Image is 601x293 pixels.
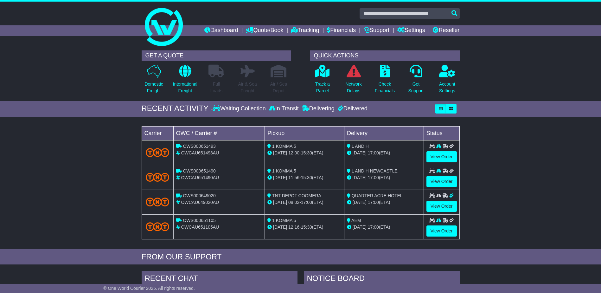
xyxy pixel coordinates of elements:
[439,81,455,94] p: Account Settings
[267,199,342,206] div: - (ETA)
[267,105,300,112] div: In Transit
[291,25,319,36] a: Tracking
[183,144,216,149] span: OWS000651493
[353,150,367,155] span: [DATE]
[272,218,296,223] span: 1 KOMMA 5
[267,150,342,156] div: - (ETA)
[273,200,287,205] span: [DATE]
[270,81,287,94] p: Air / Sea Depot
[301,150,312,155] span: 15:30
[181,225,219,230] span: OWCAU651105AU
[426,201,457,212] a: View Order
[439,64,456,98] a: AccountSettings
[352,144,369,149] span: L AND H
[368,225,379,230] span: 17:00
[345,64,362,98] a: NetworkDelays
[183,193,216,198] span: OWS000649020
[315,64,330,98] a: Track aParcel
[426,176,457,187] a: View Order
[272,193,321,198] span: TNT DEPOT COOMERA
[288,200,299,205] span: 08:02
[267,174,342,181] div: - (ETA)
[352,193,403,198] span: QUARTER ACRE HOTEL
[368,175,379,180] span: 17:00
[142,104,213,113] div: RECENT ACTIVITY -
[273,225,287,230] span: [DATE]
[144,81,163,94] p: Domestic Freight
[183,218,216,223] span: OWS000651105
[374,64,395,98] a: CheckFinancials
[272,144,296,149] span: 1 KOMMA 5
[142,50,291,61] div: GET A QUOTE
[238,81,257,94] p: Air & Sea Freight
[204,25,238,36] a: Dashboard
[142,271,297,288] div: RECENT CHAT
[426,151,457,162] a: View Order
[146,173,169,181] img: TNT_Domestic.png
[424,126,459,140] td: Status
[173,81,197,94] p: International Freight
[181,150,219,155] span: OWCAU651493AU
[183,168,216,173] span: OWS000651490
[397,25,425,36] a: Settings
[144,64,163,98] a: DomesticFreight
[408,64,424,98] a: GetSupport
[173,126,265,140] td: OWC / Carrier #
[142,126,173,140] td: Carrier
[301,200,312,205] span: 17:00
[375,81,395,94] p: Check Financials
[347,150,421,156] div: (ETA)
[426,225,457,237] a: View Order
[347,224,421,231] div: (ETA)
[265,126,344,140] td: Pickup
[288,225,299,230] span: 12:16
[408,81,424,94] p: Get Support
[351,218,361,223] span: AEM
[368,150,379,155] span: 17:00
[267,224,342,231] div: - (ETA)
[246,25,283,36] a: Quote/Book
[364,25,389,36] a: Support
[353,175,367,180] span: [DATE]
[347,199,421,206] div: (ETA)
[345,81,361,94] p: Network Delays
[146,148,169,157] img: TNT_Domestic.png
[273,150,287,155] span: [DATE]
[300,105,336,112] div: Delivering
[272,168,296,173] span: 1 KOMMA 5
[347,174,421,181] div: (ETA)
[368,200,379,205] span: 17:00
[336,105,368,112] div: Delivered
[301,175,312,180] span: 15:30
[142,252,460,262] div: FROM OUR SUPPORT
[288,150,299,155] span: 12:00
[327,25,356,36] a: Financials
[315,81,330,94] p: Track a Parcel
[181,175,219,180] span: OWCAU651490AU
[353,200,367,205] span: [DATE]
[352,168,398,173] span: L AND H NEWCASTLE
[146,198,169,206] img: TNT_Domestic.png
[208,81,224,94] p: Full Loads
[310,50,460,61] div: QUICK ACTIONS
[273,175,287,180] span: [DATE]
[301,225,312,230] span: 15:30
[288,175,299,180] span: 11:56
[173,64,198,98] a: InternationalFreight
[353,225,367,230] span: [DATE]
[103,286,195,291] span: © One World Courier 2025. All rights reserved.
[433,25,459,36] a: Reseller
[304,271,460,288] div: NOTICE BOARD
[181,200,219,205] span: OWCAU649020AU
[213,105,267,112] div: Waiting Collection
[344,126,424,140] td: Delivery
[146,222,169,231] img: TNT_Domestic.png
